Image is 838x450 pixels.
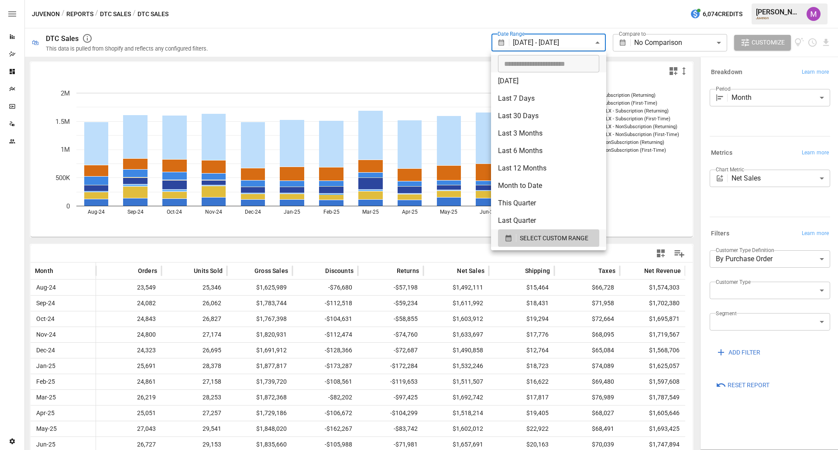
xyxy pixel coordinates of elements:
li: Month to Date [491,177,606,194]
li: Last 30 Days [491,107,606,125]
li: This Quarter [491,194,606,212]
li: Last 7 Days [491,90,606,107]
li: Last 3 Months [491,125,606,142]
li: Last 12 Months [491,160,606,177]
button: SELECT CUSTOM RANGE [498,229,599,247]
li: [DATE] [491,72,606,90]
li: Last Quarter [491,212,606,229]
span: SELECT CUSTOM RANGE [520,233,588,244]
li: Last 6 Months [491,142,606,160]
